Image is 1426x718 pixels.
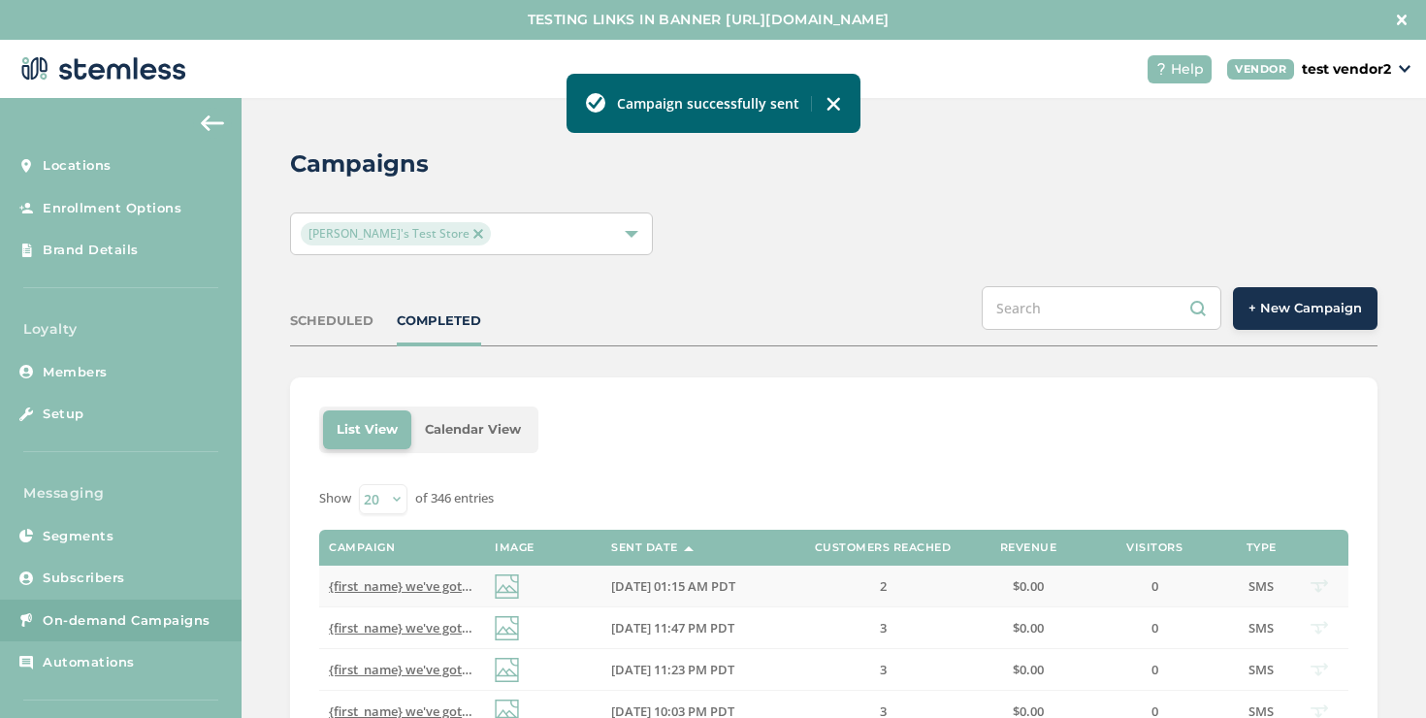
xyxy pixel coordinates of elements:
label: Revenue [1000,541,1057,554]
div: COMPLETED [397,311,481,331]
span: [DATE] 11:47 PM PDT [611,619,734,636]
button: + New Campaign [1233,287,1377,330]
span: Help [1171,59,1204,80]
span: $0.00 [1013,619,1044,636]
span: [PERSON_NAME]'s Test Store [301,222,491,245]
label: of 346 entries [415,489,494,508]
label: 10/01/2025 11:23 PM PDT [611,662,776,678]
label: 3 [795,620,970,636]
label: 2 [795,578,970,595]
label: 0 [1086,578,1222,595]
label: Show [319,489,351,508]
span: 0 [1151,661,1158,678]
span: Setup [43,405,84,424]
li: Calendar View [411,410,535,449]
span: Enrollment Options [43,199,181,218]
label: {first_name} we've got the best VIP deals at you favorite store💰📈 Click the link now, deals won't... [329,662,475,678]
label: TESTING LINKS IN BANNER [URL][DOMAIN_NAME] [19,10,1397,30]
img: icon_down-arrow-small-66adaf34.svg [1399,65,1410,73]
img: logo-dark-0685b13c.svg [16,49,186,88]
span: {first_name} we've got the best VIP deals at you favorite store💰📈 Click the link now, deals won't... [329,619,1060,636]
div: SCHEDULED [290,311,373,331]
img: icon-toast-success-78f41570.svg [586,93,605,113]
span: 0 [1151,619,1158,636]
span: SMS [1248,619,1274,636]
span: 3 [880,661,887,678]
label: 10/05/2025 11:47 PM PDT [611,620,776,636]
span: Subscribers [43,569,125,588]
span: [DATE] 11:23 PM PDT [611,661,734,678]
label: SMS [1242,620,1280,636]
label: 3 [795,662,970,678]
label: $0.00 [989,620,1067,636]
label: {first_name} we've got the best VIP deals at you favorite store💰📈 Click the link now, deals won't... [329,620,475,636]
img: icon-sort-1e1d7615.svg [684,546,694,551]
input: Search [982,286,1221,330]
label: Type [1247,541,1277,554]
img: icon-help-white-03924b79.svg [1155,63,1167,75]
label: Campaign [329,541,395,554]
img: icon-close-accent-8a337256.svg [473,229,483,239]
img: icon-close-white-1ed751a3.svg [1397,15,1407,24]
span: + New Campaign [1248,299,1362,318]
label: $0.00 [989,578,1067,595]
span: 0 [1151,577,1158,595]
img: icon-img-d887fa0c.svg [495,616,519,640]
h2: Campaigns [290,147,429,181]
div: VENDOR [1227,59,1294,80]
label: Visitors [1126,541,1183,554]
label: Image [495,541,535,554]
span: {first_name} we've got the best VIP deals at you favorite store💰📈 Click the link now, deals won't... [329,577,1060,595]
span: Locations [43,156,112,176]
span: [DATE] 01:15 AM PDT [611,577,735,595]
span: Automations [43,653,135,672]
img: icon-toast-close-54bf22bf.svg [826,96,841,112]
span: Brand Details [43,241,139,260]
img: icon-img-d887fa0c.svg [495,658,519,682]
label: Customers Reached [815,541,952,554]
label: 0 [1086,620,1222,636]
span: Members [43,363,108,382]
span: SMS [1248,661,1274,678]
span: 2 [880,577,887,595]
iframe: Chat Widget [1329,625,1426,718]
span: On-demand Campaigns [43,611,211,631]
label: SMS [1242,578,1280,595]
img: icon-arrow-back-accent-c549486e.svg [201,115,224,131]
span: SMS [1248,577,1274,595]
label: $0.00 [989,662,1067,678]
label: 10/07/2025 01:15 AM PDT [611,578,776,595]
img: icon-img-d887fa0c.svg [495,574,519,599]
label: Sent Date [611,541,678,554]
span: $0.00 [1013,661,1044,678]
label: 0 [1086,662,1222,678]
label: Campaign successfully sent [617,93,799,114]
span: 3 [880,619,887,636]
span: Segments [43,527,113,546]
p: test vendor2 [1302,59,1391,80]
label: SMS [1242,662,1280,678]
span: $0.00 [1013,577,1044,595]
li: List View [323,410,411,449]
span: {first_name} we've got the best VIP deals at you favorite store💰📈 Click the link now, deals won't... [329,661,1060,678]
label: {first_name} we've got the best VIP deals at you favorite store💰📈 Click the link now, deals won't... [329,578,475,595]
